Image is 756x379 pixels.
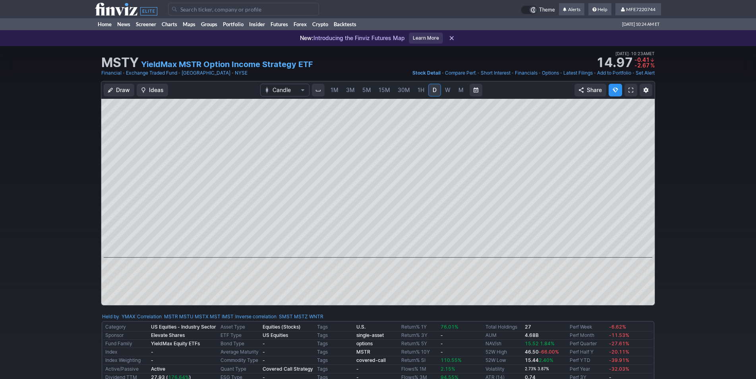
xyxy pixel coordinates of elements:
[219,323,261,331] td: Asset Type
[356,357,386,363] a: covered-call
[441,349,443,355] b: -
[484,331,523,340] td: AUM
[454,84,467,96] a: M
[104,323,149,331] td: Category
[400,356,439,365] td: Return% SI
[219,356,261,365] td: Commodity Type
[291,18,309,30] a: Forex
[525,324,531,330] b: 27
[315,356,355,365] td: Tags
[315,323,355,331] td: Tags
[356,332,384,338] a: single-asset
[594,69,596,77] span: •
[149,86,164,94] span: Ideas
[362,87,371,93] span: 5M
[356,349,370,355] a: MSTR
[263,341,265,346] b: -
[632,69,635,77] span: •
[542,69,559,77] a: Options
[525,341,539,346] span: 15.52
[219,365,261,373] td: Quant Type
[309,313,323,321] a: WNTR
[300,34,405,42] p: Introducing the Finviz Futures Map
[327,84,342,96] a: 1M
[445,70,476,76] span: Compare Perf.
[568,365,607,373] td: Perf Year
[159,18,180,30] a: Charts
[525,367,549,371] small: 2.73% 3.87%
[104,356,149,365] td: Index Weighting
[441,69,444,77] span: •
[441,332,443,338] b: -
[104,340,149,348] td: Fund Family
[126,69,177,77] a: Exchange Traded Fund
[168,3,319,15] input: Search
[198,18,220,30] a: Groups
[135,313,234,321] div: | :
[133,18,159,30] a: Screener
[210,313,220,321] a: MST
[122,313,135,321] a: YMAX
[568,340,607,348] td: Perf Quarter
[634,56,650,63] span: -0.41
[418,87,424,93] span: 1H
[346,87,355,93] span: 3M
[151,357,153,363] b: -
[263,366,313,372] b: Covered Call Strategy
[484,365,523,373] td: Volatility
[315,365,355,373] td: Tags
[484,356,523,365] td: 52W Low
[263,357,265,363] b: -
[178,69,181,77] span: •
[220,18,246,30] a: Portfolio
[441,324,458,330] span: 76.01%
[484,323,523,331] td: Total Holdings
[356,324,365,330] b: U.S.
[412,70,441,76] span: Stock Detail
[164,313,178,321] a: MSTR
[615,50,655,57] span: [DATE] 10:23AM ET
[640,84,652,96] button: Chart Settings
[219,348,261,356] td: Average Maturity
[629,50,631,57] span: •
[180,18,198,30] a: Maps
[609,366,629,372] span: -32.03%
[414,84,428,96] a: 1H
[234,313,323,321] div: | :
[246,18,268,30] a: Insider
[104,84,134,96] button: Draw
[315,348,355,356] td: Tags
[101,69,122,77] a: Financial
[477,69,480,77] span: •
[588,3,611,16] a: Help
[151,366,165,372] b: Active
[428,84,441,96] a: D
[268,18,291,30] a: Futures
[596,56,633,69] strong: 14.97
[95,18,114,30] a: Home
[104,348,149,356] td: Index
[441,84,454,96] a: W
[315,340,355,348] td: Tags
[300,35,313,41] span: New:
[609,84,622,96] button: Explore new features
[597,69,631,77] a: Add to Portfolio
[263,324,301,330] b: Equities (Stocks)
[634,62,650,69] span: -2.67
[540,341,555,346] span: 1.84%
[609,332,629,338] span: -11.53%
[400,340,439,348] td: Return% 5Y
[101,56,139,69] h1: MSTY
[445,69,476,77] a: Compare Perf.
[356,341,373,346] a: options
[458,87,464,93] span: M
[331,87,338,93] span: 1M
[539,357,553,363] span: 2.40%
[636,69,655,77] a: Set Alert
[151,324,216,330] b: US Equities - Industry Sector
[137,84,168,96] button: Ideas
